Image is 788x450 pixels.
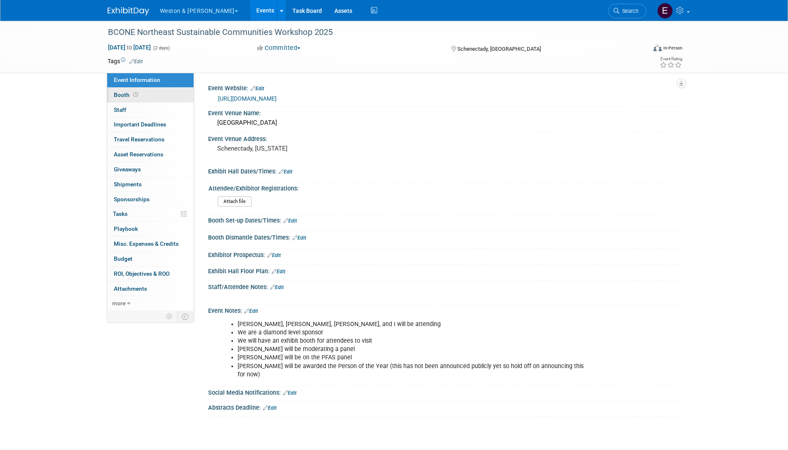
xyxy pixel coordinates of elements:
[112,300,125,307] span: more
[107,267,194,281] a: ROI, Objectives & ROO
[254,44,304,52] button: Committed
[107,252,194,266] a: Budget
[209,182,677,193] div: Attendee/Exhibitor Registrations:
[107,132,194,147] a: Travel Reservations
[108,44,151,51] span: [DATE] [DATE]
[107,192,194,207] a: Sponsorships
[208,82,681,93] div: Event Website:
[107,282,194,296] a: Attachments
[129,59,143,64] a: Edit
[208,165,681,176] div: Exhibit Hall Dates/Times:
[208,401,681,412] div: Abstracts Deadline:
[657,3,673,19] img: Erin Lucy
[238,320,584,329] li: [PERSON_NAME], [PERSON_NAME], [PERSON_NAME], and I will be attending
[208,133,681,143] div: Event Venue Address:
[270,284,284,290] a: Edit
[279,169,292,175] a: Edit
[218,95,277,102] a: [URL][DOMAIN_NAME]
[108,57,143,65] td: Tags
[250,86,264,91] a: Edit
[114,255,133,262] span: Budget
[105,25,634,40] div: BCONE Northeast Sustainable Communities Workshop 2025
[177,311,194,322] td: Toggle Event Tabs
[107,222,194,236] a: Playbook
[238,337,584,345] li: We will have an exhibit booth for attendees to visit
[107,88,194,102] a: Booth
[114,77,160,83] span: Event Information
[208,249,681,260] div: Exhibitor Prospectus:
[114,136,164,143] span: Travel Reservations
[208,231,681,242] div: Booth Dismantle Dates/Times:
[238,329,584,337] li: We are a diamond level sponsor
[283,218,297,224] a: Edit
[208,304,681,315] div: Event Notes:
[132,91,140,98] span: Booth not reserved yet
[238,362,584,379] li: [PERSON_NAME] will be awarded the Person of the Year (this has not been announced publicly yet so...
[114,151,163,158] span: Asset Reservations
[107,147,194,162] a: Asset Reservations
[208,386,681,397] div: Social Media Notifications:
[457,46,541,52] span: Schenectady, [GEOGRAPHIC_DATA]
[107,237,194,251] a: Misc. Expenses & Credits
[214,116,675,129] div: [GEOGRAPHIC_DATA]
[217,145,396,152] pre: Schenectady, [US_STATE]
[263,405,277,411] a: Edit
[162,311,177,322] td: Personalize Event Tab Strip
[152,45,170,51] span: (2 days)
[107,117,194,132] a: Important Deadlines
[114,91,140,98] span: Booth
[107,73,194,87] a: Event Information
[114,106,126,113] span: Staff
[114,285,147,292] span: Attachments
[663,45,682,51] div: In-Person
[292,235,306,241] a: Edit
[272,269,285,274] a: Edit
[113,210,128,217] span: Tasks
[114,196,150,203] span: Sponsorships
[283,390,297,396] a: Edit
[660,57,682,61] div: Event Rating
[107,207,194,221] a: Tasks
[597,43,683,56] div: Event Format
[208,107,681,117] div: Event Venue Name:
[108,7,149,15] img: ExhibitDay
[107,103,194,117] a: Staff
[208,265,681,276] div: Exhibit Hall Floor Plan:
[608,4,646,18] a: Search
[208,214,681,225] div: Booth Set-up Dates/Times:
[238,345,584,354] li: [PERSON_NAME] will be moderating a panel
[114,225,138,232] span: Playbook
[114,166,141,173] span: Giveaways
[238,354,584,362] li: [PERSON_NAME] will be on the PFAS panel
[653,45,662,51] img: Format-Inperson.png
[107,296,194,311] a: more
[267,252,281,258] a: Edit
[107,162,194,177] a: Giveaways
[114,121,166,128] span: Important Deadlines
[244,308,258,314] a: Edit
[107,177,194,192] a: Shipments
[208,281,681,292] div: Staff/Attendee Notes:
[114,240,179,247] span: Misc. Expenses & Credits
[114,181,142,188] span: Shipments
[619,8,638,14] span: Search
[114,270,169,277] span: ROI, Objectives & ROO
[125,44,133,51] span: to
